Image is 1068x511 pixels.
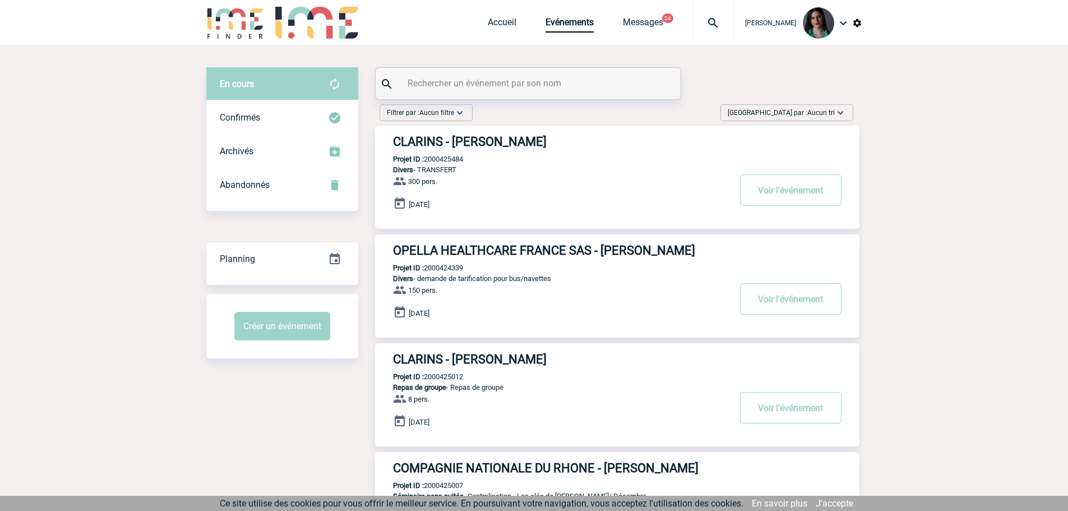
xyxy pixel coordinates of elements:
[375,461,859,475] a: COMPAGNIE NATIONALE DU RHONE - [PERSON_NAME]
[752,498,807,509] a: En savoir plus
[393,383,446,392] span: Repas de groupe
[375,165,729,174] p: - TRANSFERT
[220,498,743,509] span: Ce site utilise des cookies pour vous offrir le meilleur service. En poursuivant votre navigation...
[393,352,729,366] h3: CLARINS - [PERSON_NAME]
[375,264,463,272] p: 2000424339
[375,481,463,490] p: 2000425007
[206,168,358,202] div: Retrouvez ici tous vos événements annulés
[662,13,673,23] button: 24
[393,481,424,490] b: Projet ID :
[745,19,796,27] span: [PERSON_NAME]
[393,492,464,500] span: Séminaire sans nuitée
[375,243,859,257] a: OPELLA HEALTHCARE FRANCE SAS - [PERSON_NAME]
[206,67,358,101] div: Retrouvez ici tous vos évènements avant confirmation
[375,135,859,149] a: CLARINS - [PERSON_NAME]
[220,146,253,156] span: Archivés
[206,242,358,276] div: Retrouvez ici tous vos événements organisés par date et état d'avancement
[728,107,835,118] span: [GEOGRAPHIC_DATA] par :
[375,274,729,283] p: - demande de tarification pour bus/navettes
[220,179,270,190] span: Abandonnés
[408,395,429,403] span: 8 pers.
[409,200,429,209] span: [DATE]
[234,312,330,340] button: Créer un événement
[409,309,429,317] span: [DATE]
[740,174,842,206] button: Voir l'événement
[545,17,594,33] a: Evénements
[220,79,254,89] span: En cours
[206,242,358,275] a: Planning
[206,135,358,168] div: Retrouvez ici tous les événements que vous avez décidé d'archiver
[393,243,729,257] h3: OPELLA HEALTHCARE FRANCE SAS - [PERSON_NAME]
[387,107,454,118] span: Filtrer par :
[803,7,834,39] img: 131235-0.jpeg
[409,418,429,426] span: [DATE]
[419,109,454,117] span: Aucun filtre
[393,461,729,475] h3: COMPAGNIE NATIONALE DU RHONE - [PERSON_NAME]
[393,372,424,381] b: Projet ID :
[740,392,842,423] button: Voir l'événement
[375,372,463,381] p: 2000425012
[220,254,255,264] span: Planning
[408,286,437,294] span: 150 pers.
[454,107,465,118] img: baseline_expand_more_white_24dp-b.png
[375,155,463,163] p: 2000425484
[816,498,853,509] a: J'accepte
[835,107,846,118] img: baseline_expand_more_white_24dp-b.png
[405,75,654,91] input: Rechercher un événement par son nom
[623,17,663,33] a: Messages
[408,177,437,186] span: 300 pers.
[393,135,729,149] h3: CLARINS - [PERSON_NAME]
[393,264,424,272] b: Projet ID :
[375,383,729,392] p: - Repas de groupe
[393,165,413,174] span: Divers
[393,155,424,163] b: Projet ID :
[393,274,413,283] span: Divers
[807,109,835,117] span: Aucun tri
[375,492,729,500] p: - Centralisation - Les clés de [PERSON_NAME]/ Décembre
[375,352,859,366] a: CLARINS - [PERSON_NAME]
[220,112,260,123] span: Confirmés
[206,7,265,39] img: IME-Finder
[488,17,516,33] a: Accueil
[740,283,842,315] button: Voir l'événement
